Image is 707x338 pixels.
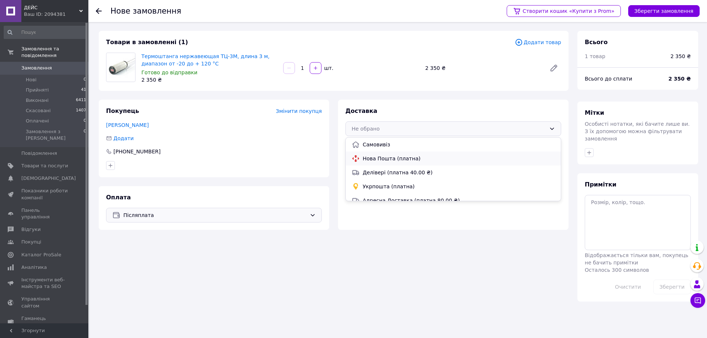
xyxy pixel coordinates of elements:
span: Аналітика [21,264,47,271]
span: Адресу доставки та всю додаткову інформацію ви зможете додати після створення замовлення. [345,138,546,152]
span: Доставка [345,107,377,114]
span: Управління сайтом [21,296,68,309]
span: Додати товар [515,38,561,46]
span: Замовлення та повідомлення [21,46,88,59]
span: Примітки [585,181,616,188]
span: Інструменти веб-майстра та SEO [21,277,68,290]
span: Особисті нотатки, які бачите лише ви. З їх допомогою можна фільтрувати замовлення [585,121,690,142]
span: Прийняті [26,87,49,93]
span: Товари та послуги [21,163,68,169]
div: 2 350 ₴ [141,76,277,83]
span: 6411 [76,97,86,104]
span: Готово до відправки [141,70,197,75]
span: ДЕЙС [24,4,79,11]
span: [DEMOGRAPHIC_DATA] [21,175,76,182]
span: Товари в замовленні (1) [106,39,188,46]
span: Адресна Доставка (платна 80.00 ₴) [363,197,555,204]
span: 0 [84,128,86,142]
span: Змінити покупця [276,108,322,114]
span: 0 [84,77,86,83]
span: 2 350 ₴ [671,53,691,60]
span: Всього [585,39,608,46]
span: Відображається тільки вам, покупець не бачить примітки [585,252,688,266]
span: Делівері (платна 40.00 ₴) [363,169,555,176]
span: Гаманець компанії [21,315,68,328]
div: Нове замовлення [110,7,181,15]
img: Термоштанга нержавеющая ТЦ-3М, длина 3 м, диапазон от -20 до + 120 °С [106,54,135,81]
span: Замовлення [21,65,52,71]
div: Повернутися назад [96,7,102,15]
span: Нові [26,77,36,83]
span: Покупець [106,107,139,114]
a: Створити кошик «Купити з Prom» [507,5,621,17]
span: Післяплата [123,211,307,219]
span: Показники роботи компанії [21,188,68,201]
span: 0 [84,118,86,124]
span: Виконані [26,97,49,104]
div: Ваш ID: 2094381 [24,11,88,18]
span: 2 350 ₴ [668,75,691,82]
div: 2 350 ₴ [422,63,544,73]
input: Пошук [4,26,87,39]
span: [PHONE_NUMBER] [113,149,161,154]
span: Повідомлення [21,150,57,157]
span: Нова Пошта (платна) [363,155,555,162]
span: Оплачені [26,118,49,124]
span: Замовлення з [PERSON_NAME] [26,128,84,142]
div: Всього до сплати [585,75,668,82]
span: Покупці [21,239,41,245]
span: Панель управління [21,207,68,220]
span: Скасовані [26,107,51,114]
button: Чат з покупцем [690,293,705,308]
div: Не обрано [352,125,546,133]
a: Редагувати [546,61,561,75]
span: 1 товар [585,53,605,59]
span: Додати [113,135,134,141]
span: Каталог ProSale [21,252,61,258]
button: Зберегти замовлення [628,5,700,17]
a: [PERSON_NAME] [106,122,149,128]
span: Відгуки [21,226,41,233]
span: Оплата [106,194,131,201]
a: Термоштанга нержавеющая ТЦ-3М, длина 3 м, диапазон от -20 до + 120 °С [141,53,270,67]
span: Укрпошта (платна) [363,183,555,190]
span: 1407 [76,107,86,114]
span: Самовивіз [363,141,555,148]
span: Мітки [585,109,604,116]
span: 41 [81,87,86,93]
div: шт. [322,64,334,72]
span: Осталось 300 символов [585,267,649,273]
